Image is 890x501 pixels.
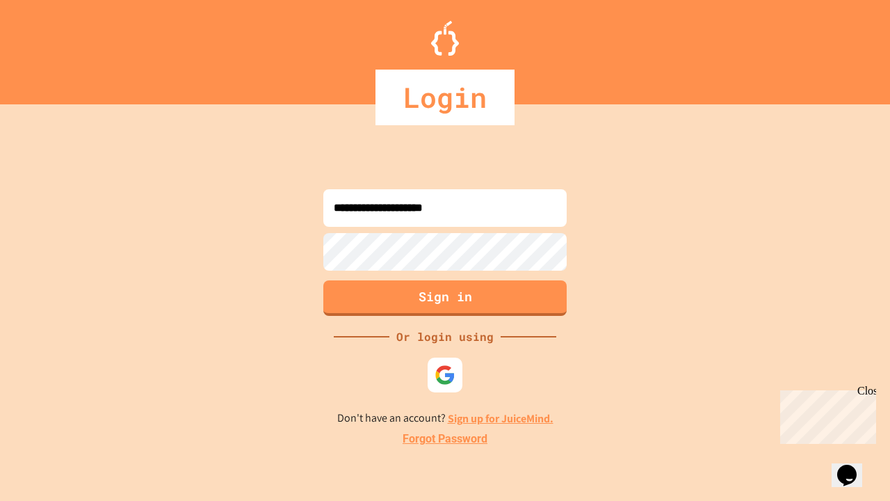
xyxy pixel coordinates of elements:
button: Sign in [323,280,567,316]
a: Forgot Password [403,431,487,447]
img: google-icon.svg [435,365,455,385]
iframe: chat widget [832,445,876,487]
div: Chat with us now!Close [6,6,96,88]
p: Don't have an account? [337,410,553,427]
div: Login [375,70,515,125]
iframe: chat widget [775,385,876,444]
div: Or login using [389,328,501,345]
a: Sign up for JuiceMind. [448,411,553,426]
img: Logo.svg [431,21,459,56]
